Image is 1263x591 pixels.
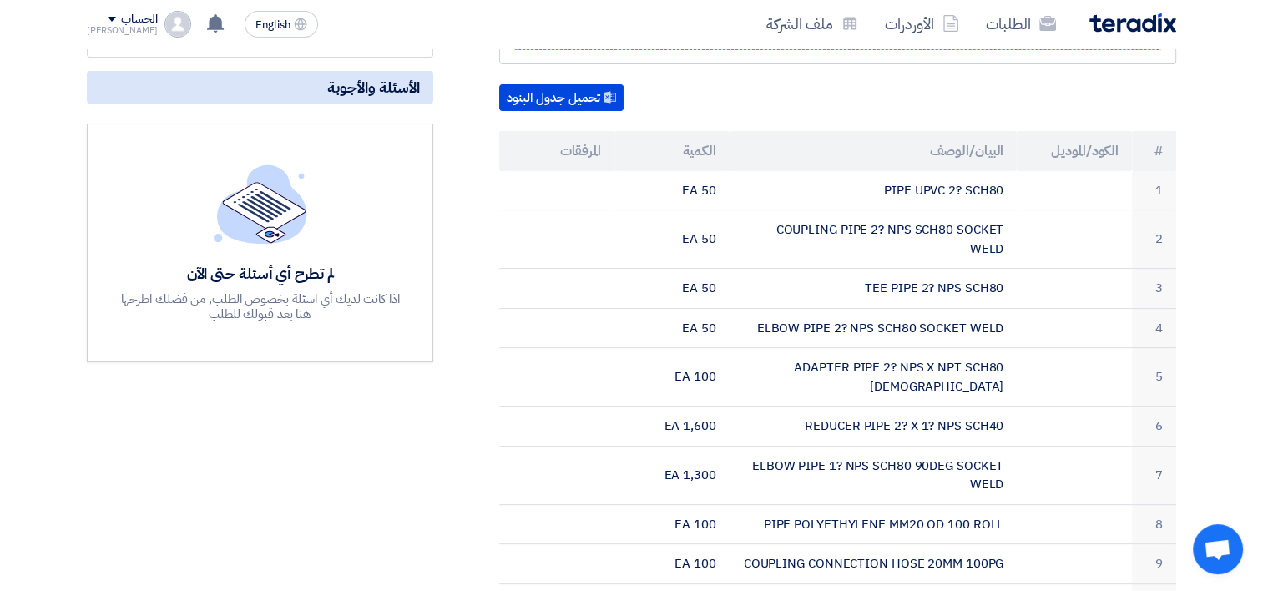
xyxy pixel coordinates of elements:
[1132,171,1176,210] td: 1
[614,131,730,171] th: الكمية
[1132,308,1176,348] td: 4
[499,131,614,171] th: المرفقات
[614,504,730,544] td: 100 EA
[730,171,1018,210] td: PIPE UPVC 2? SCH80
[119,264,402,283] div: لم تطرح أي أسئلة حتى الآن
[614,407,730,447] td: 1,600 EA
[730,210,1018,269] td: COUPLING PIPE 2? NPS SCH80 SOCKET WELD
[245,11,318,38] button: English
[730,446,1018,504] td: ELBOW PIPE 1? NPS SCH80 90DEG SOCKET WELD
[730,544,1018,584] td: COUPLING CONNECTION HOSE 20MM 100PG
[730,504,1018,544] td: PIPE POLYETHYLENE MM20 OD 100 ROLL
[614,446,730,504] td: 1,300 EA
[730,348,1018,407] td: ADAPTER PIPE 2? NPS X NPT SCH80 [DEMOGRAPHIC_DATA]
[1132,544,1176,584] td: 9
[1132,269,1176,309] td: 3
[1132,348,1176,407] td: 5
[730,269,1018,309] td: TEE PIPE 2? NPS SCH80
[1132,504,1176,544] td: 8
[1089,13,1176,33] img: Teradix logo
[1132,446,1176,504] td: 7
[614,269,730,309] td: 50 EA
[255,19,290,31] span: English
[730,131,1018,171] th: البيان/الوصف
[1132,131,1176,171] th: #
[1193,524,1243,574] a: Open chat
[730,308,1018,348] td: ELBOW PIPE 2? NPS SCH80 SOCKET WELD
[499,84,624,111] button: تحميل جدول البنود
[614,171,730,210] td: 50 EA
[121,13,157,27] div: الحساب
[614,348,730,407] td: 100 EA
[327,78,420,97] span: الأسئلة والأجوبة
[1132,407,1176,447] td: 6
[87,26,158,35] div: [PERSON_NAME]
[614,308,730,348] td: 50 EA
[164,11,191,38] img: profile_test.png
[614,544,730,584] td: 100 EA
[730,407,1018,447] td: REDUCER PIPE 2? X 1? NPS SCH40
[871,4,973,43] a: الأوردرات
[753,4,871,43] a: ملف الشركة
[214,164,307,243] img: empty_state_list.svg
[1132,210,1176,269] td: 2
[614,210,730,269] td: 50 EA
[973,4,1069,43] a: الطلبات
[1017,131,1132,171] th: الكود/الموديل
[119,291,402,321] div: اذا كانت لديك أي اسئلة بخصوص الطلب, من فضلك اطرحها هنا بعد قبولك للطلب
